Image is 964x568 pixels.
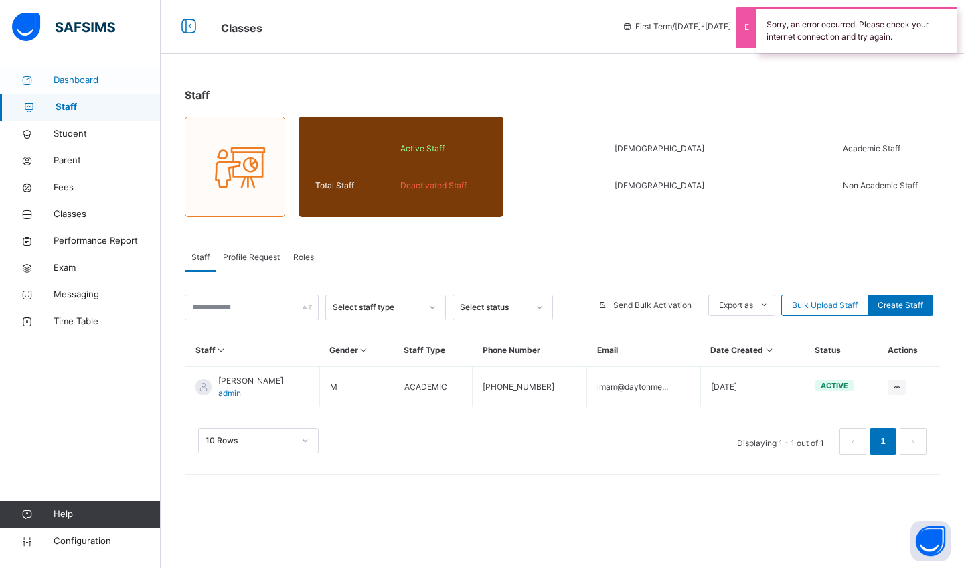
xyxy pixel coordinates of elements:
img: safsims [12,13,115,41]
li: 下一页 [900,428,927,455]
span: Help [54,508,160,521]
span: Parent [54,154,161,167]
i: Sort in Ascending Order [216,345,227,355]
li: Displaying 1 - 1 out of 1 [727,428,834,455]
th: Gender [319,334,394,367]
div: Total Staff [312,176,397,195]
span: Classes [221,21,262,35]
span: Active Staff [400,143,487,155]
span: Create Staff [878,299,923,311]
i: Sort in Ascending Order [763,345,775,355]
i: Sort in Ascending Order [358,345,370,355]
button: next page [900,428,927,455]
button: prev page [839,428,866,455]
span: [DEMOGRAPHIC_DATA] [615,143,705,155]
span: admin [218,388,241,398]
span: active [821,381,848,390]
span: Classes [54,208,161,221]
th: Email [587,334,701,367]
th: Actions [878,334,940,367]
span: Staff [56,100,161,114]
span: Staff [185,88,210,102]
td: [DATE] [700,367,805,408]
td: M [319,367,394,408]
div: 10 Rows [206,435,294,447]
th: Phone Number [473,334,587,367]
span: Deactivated Staff [400,180,487,192]
span: Messaging [54,288,161,301]
span: Dashboard [54,74,161,87]
span: Send Bulk Activation [613,299,692,311]
span: session/term information [622,21,731,33]
span: Roles [293,251,314,263]
span: Profile Request [223,251,280,263]
li: 上一页 [839,428,866,455]
span: Exam [54,261,161,275]
span: Student [54,127,161,141]
span: Academic Staff [843,143,923,155]
button: Open asap [910,521,951,561]
span: Performance Report [54,234,161,248]
a: 1 [876,433,889,450]
span: Export as [719,299,753,311]
span: Configuration [54,535,160,548]
td: [PHONE_NUMBER] [473,367,587,408]
th: Status [805,334,878,367]
span: Staff [191,251,210,263]
th: Staff Type [394,334,473,367]
span: Bulk Upload Staff [792,299,858,311]
div: Select staff type [333,301,421,313]
span: Fees [54,181,161,194]
td: ACADEMIC [394,367,473,408]
span: Time Table [54,315,161,328]
span: Non Academic Staff [843,180,923,192]
li: 1 [870,428,896,455]
th: Staff [185,334,320,367]
td: imam@daytonme... [587,367,701,408]
span: [PERSON_NAME] [218,375,283,387]
th: Date Created [700,334,805,367]
div: Sorry, an error occurred. Please check your internet connection and try again. [756,7,957,53]
div: Select status [460,301,528,313]
span: [DEMOGRAPHIC_DATA] [615,180,705,192]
